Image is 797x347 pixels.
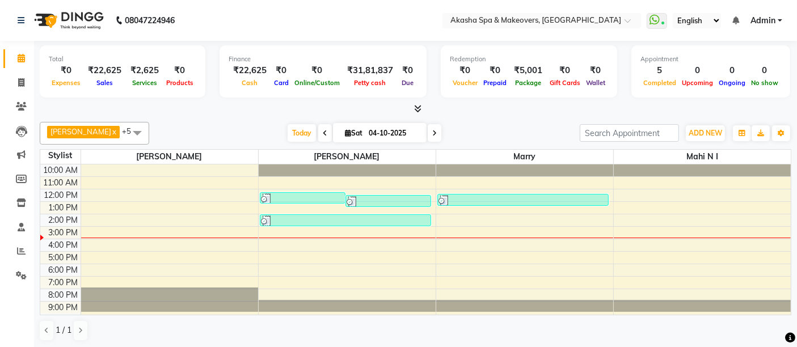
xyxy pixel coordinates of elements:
[450,79,480,87] span: Voucher
[748,64,781,77] div: 0
[40,150,81,162] div: Stylist
[271,64,292,77] div: ₹0
[614,150,791,164] span: Mahi N I
[125,5,175,36] b: 08047224946
[260,215,431,226] div: [PERSON_NAME], TK04, 02:05 PM-03:05 PM, Therapy - [GEOGRAPHIC_DATA]
[346,196,431,206] div: [PERSON_NAME], TK03, 12:30 PM-01:30 PM, Therapy - Thai Therapy
[163,79,196,87] span: Products
[260,193,345,203] div: [PERSON_NAME], TK01, 12:15 PM-01:15 PM, Therapy - [GEOGRAPHIC_DATA]
[640,64,679,77] div: 5
[49,54,196,64] div: Total
[436,150,613,164] span: Marry
[41,164,81,176] div: 10:00 AM
[126,64,163,77] div: ₹2,625
[81,150,258,164] span: [PERSON_NAME]
[56,324,71,336] span: 1 / 1
[288,124,316,142] span: Today
[49,79,83,87] span: Expenses
[716,79,748,87] span: Ongoing
[689,129,722,137] span: ADD NEW
[480,64,509,77] div: ₹0
[352,79,389,87] span: Petty cash
[398,64,418,77] div: ₹0
[640,79,679,87] span: Completed
[580,124,679,142] input: Search Appointment
[94,79,116,87] span: Sales
[583,79,608,87] span: Wallet
[29,5,107,36] img: logo
[42,189,81,201] div: 12:00 PM
[122,126,140,136] span: +5
[47,277,81,289] div: 7:00 PM
[49,64,83,77] div: ₹0
[47,302,81,314] div: 9:00 PM
[450,54,608,64] div: Redemption
[47,252,81,264] div: 5:00 PM
[47,289,81,301] div: 8:00 PM
[399,79,416,87] span: Due
[47,239,81,251] div: 4:00 PM
[47,202,81,214] div: 1:00 PM
[111,127,116,136] a: x
[41,177,81,189] div: 11:00 AM
[47,227,81,239] div: 3:00 PM
[686,125,725,141] button: ADD NEW
[365,125,422,142] input: 2025-10-04
[129,79,160,87] span: Services
[509,64,547,77] div: ₹5,001
[583,64,608,77] div: ₹0
[512,79,544,87] span: Package
[83,64,126,77] div: ₹22,625
[547,79,583,87] span: Gift Cards
[438,194,608,205] div: [PERSON_NAME], TK02, 12:25 PM-01:25 PM, Therapy - [GEOGRAPHIC_DATA]
[640,54,781,64] div: Appointment
[229,64,271,77] div: ₹22,625
[716,64,748,77] div: 0
[679,79,716,87] span: Upcoming
[292,79,343,87] span: Online/Custom
[480,79,509,87] span: Prepaid
[50,127,111,136] span: [PERSON_NAME]
[342,129,365,137] span: Sat
[748,79,781,87] span: No show
[679,64,716,77] div: 0
[750,15,775,27] span: Admin
[47,264,81,276] div: 6:00 PM
[547,64,583,77] div: ₹0
[47,214,81,226] div: 2:00 PM
[271,79,292,87] span: Card
[163,64,196,77] div: ₹0
[450,64,480,77] div: ₹0
[259,150,436,164] span: [PERSON_NAME]
[343,64,398,77] div: ₹31,81,837
[229,54,418,64] div: Finance
[292,64,343,77] div: ₹0
[239,79,261,87] span: Cash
